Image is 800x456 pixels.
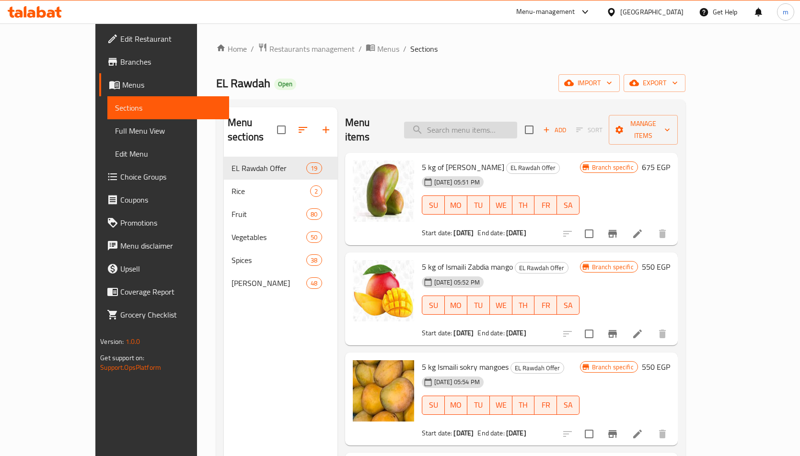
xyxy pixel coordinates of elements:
a: Edit Menu [107,142,229,165]
input: search [404,122,517,138]
span: Menu disclaimer [120,240,221,251]
span: Add item [539,123,570,137]
span: MO [449,298,464,312]
button: WE [490,396,512,415]
div: items [306,254,322,266]
button: SU [422,396,445,415]
b: [DATE] [506,327,526,339]
span: import [566,77,612,89]
span: SA [561,398,576,412]
button: SA [557,396,580,415]
span: SU [426,298,441,312]
a: Coupons [99,188,229,211]
button: Manage items [609,115,678,145]
img: 5 kg of Ismaili Zabdia mango [353,260,414,321]
span: FR [538,298,553,312]
h2: Menu items [345,115,393,144]
span: Spices [232,254,306,266]
span: Add [542,125,568,136]
span: 38 [307,256,321,265]
span: Branch specific [588,363,638,372]
button: Branch-specific-item [601,322,624,345]
button: FR [534,296,557,315]
span: SU [426,398,441,412]
span: WE [494,198,509,212]
button: Branch-specific-item [601,422,624,445]
a: Restaurants management [258,43,355,55]
span: Grocery Checklist [120,309,221,320]
a: Edit Restaurant [99,27,229,50]
span: Full Menu View [115,125,221,137]
button: Add section [314,118,337,141]
span: 80 [307,210,321,219]
button: TU [467,396,490,415]
span: Select section [519,120,539,140]
button: TH [512,296,535,315]
span: Start date: [422,427,452,439]
div: EL Rawdah Offer [510,362,564,374]
span: Sections [115,102,221,114]
button: SU [422,195,445,215]
div: Menu-management [516,6,575,18]
span: export [631,77,678,89]
div: items [310,185,322,197]
button: export [624,74,685,92]
span: EL Rawdah Offer [511,363,564,374]
h2: Menu sections [228,115,277,144]
button: SU [422,296,445,315]
span: Edit Menu [115,148,221,160]
div: EL Rawdah Offer [506,162,560,174]
a: Full Menu View [107,119,229,142]
button: MO [445,195,467,215]
span: Sort sections [291,118,314,141]
span: MO [449,398,464,412]
b: [DATE] [506,427,526,439]
span: Branch specific [588,262,638,272]
span: End date: [477,327,504,339]
div: [GEOGRAPHIC_DATA] [620,7,684,17]
b: [DATE] [453,427,474,439]
button: WE [490,195,512,215]
span: m [783,7,788,17]
span: [PERSON_NAME] [232,277,306,289]
div: Al Tahhan [232,277,306,289]
div: items [306,162,322,174]
div: Vegetables50 [224,226,337,249]
span: TU [471,398,486,412]
span: Select to update [579,224,599,244]
button: MO [445,396,467,415]
button: delete [651,422,674,445]
span: TU [471,198,486,212]
div: items [306,231,322,243]
span: WE [494,398,509,412]
img: 5 kg Ismaili sokry mangoes [353,360,414,422]
div: Open [274,79,296,90]
span: 5 kg of Ismaili Zabdia mango [422,260,513,274]
span: Menus [122,79,221,91]
span: SA [561,298,576,312]
span: TU [471,298,486,312]
a: Choice Groups [99,165,229,188]
span: 2 [311,187,322,196]
button: TH [512,195,535,215]
span: [DATE] 05:54 PM [430,377,484,387]
span: Fruit [232,208,306,220]
span: Rice [232,185,310,197]
b: [DATE] [506,227,526,239]
button: TU [467,195,490,215]
div: [PERSON_NAME]48 [224,272,337,295]
a: Edit menu item [632,428,643,440]
span: Coupons [120,194,221,205]
h6: 675 EGP [642,160,670,174]
button: SA [557,296,580,315]
button: WE [490,296,512,315]
span: Get support on: [100,352,144,364]
a: Promotions [99,211,229,234]
button: FR [534,195,557,215]
span: Select to update [579,424,599,444]
span: Upsell [120,263,221,274]
span: 48 [307,279,321,288]
span: Version: [100,335,124,348]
